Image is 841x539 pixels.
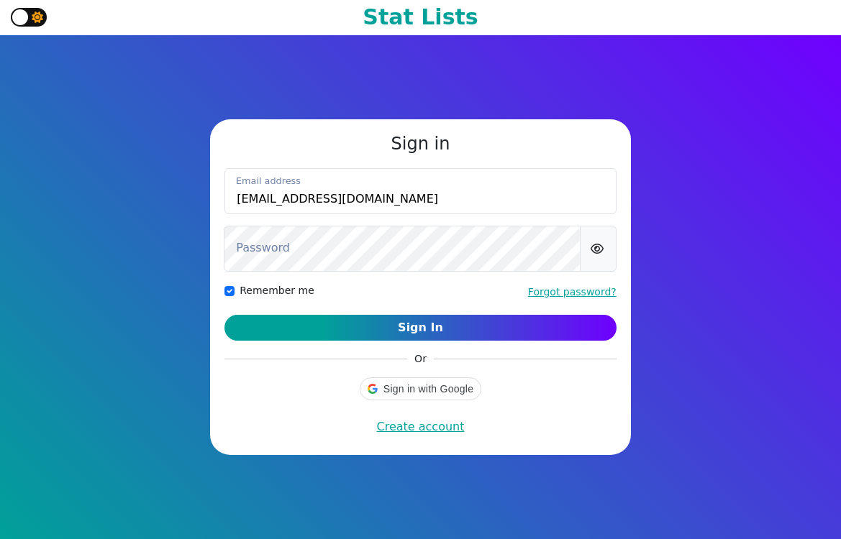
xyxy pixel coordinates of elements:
[407,351,434,367] span: Or
[383,382,473,397] span: Sign in with Google
[224,315,617,341] button: Sign In
[528,286,617,298] a: Forgot password?
[363,4,478,30] h1: Stat Lists
[360,377,481,400] div: Sign in with Google
[240,283,314,298] label: Remember me
[224,134,617,155] h3: Sign in
[377,420,465,433] a: Create account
